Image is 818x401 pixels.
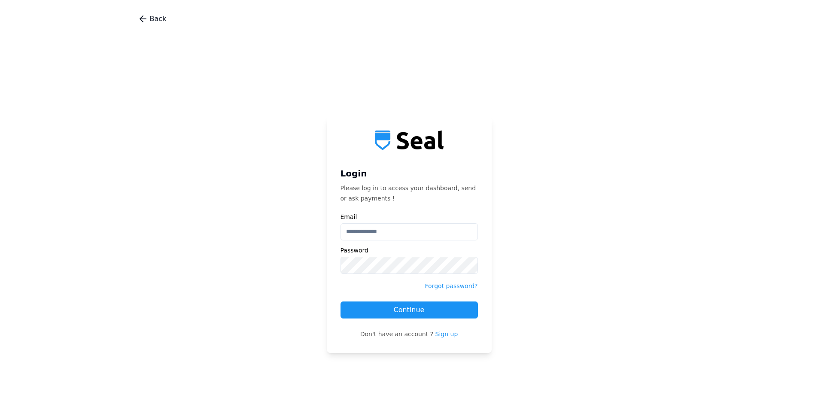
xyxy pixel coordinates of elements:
[341,247,478,253] label: Password
[134,10,170,27] button: Go back
[360,329,458,339] p: Don't have an account ?
[341,183,478,204] p: Please log in to access your dashboard, send or ask payments !
[341,167,478,179] h1: Login
[425,281,478,291] p: Forgot password ?
[341,301,478,319] button: Continue
[150,14,167,24] span: Back
[375,131,444,150] img: Seal
[341,214,478,220] label: Email
[435,331,458,337] span: Sign up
